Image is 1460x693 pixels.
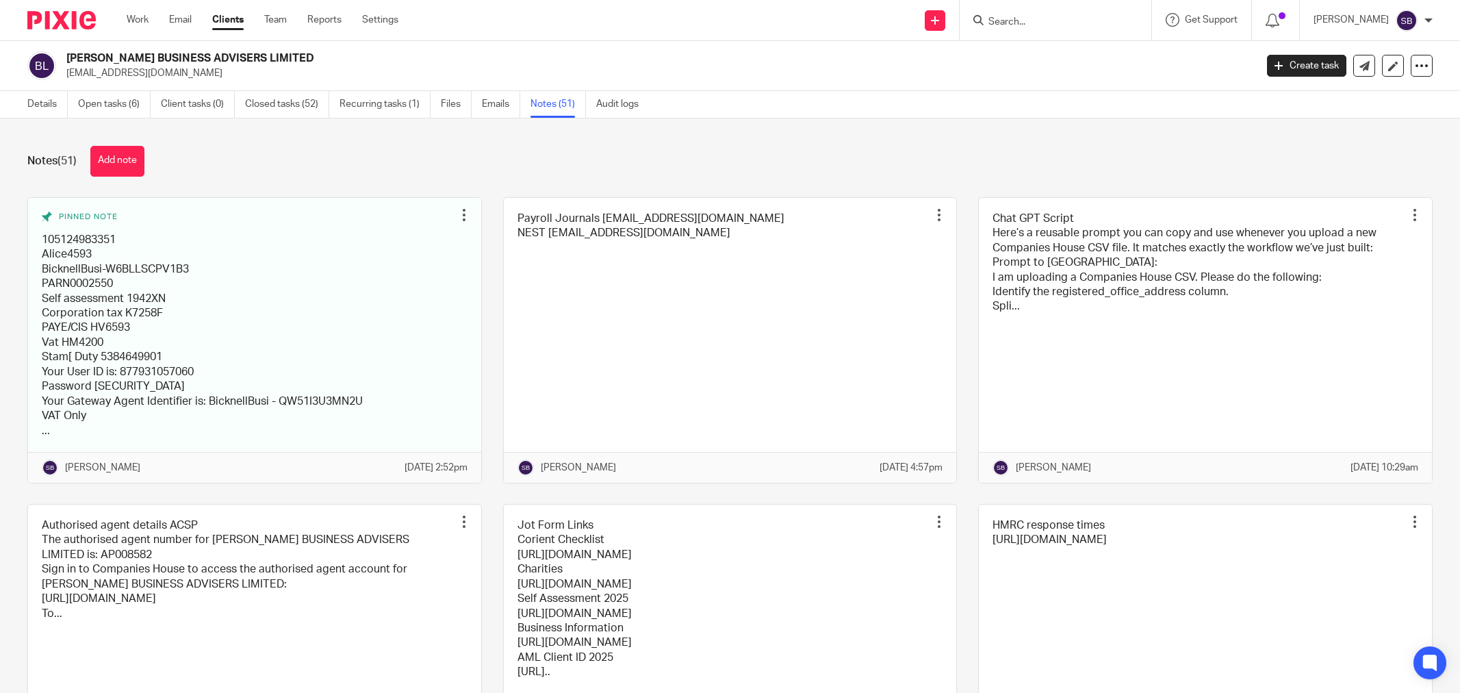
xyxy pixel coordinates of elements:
a: Notes (51) [530,91,586,118]
p: [EMAIL_ADDRESS][DOMAIN_NAME] [66,66,1246,80]
a: Recurring tasks (1) [340,91,431,118]
a: Email [169,13,192,27]
div: Pinned note [42,212,454,223]
p: [PERSON_NAME] [65,461,140,475]
a: Team [264,13,287,27]
p: [PERSON_NAME] [1314,13,1389,27]
a: Reports [307,13,342,27]
a: Files [441,91,472,118]
img: svg%3E [27,51,56,80]
a: Clients [212,13,244,27]
img: svg%3E [42,459,58,476]
span: (51) [57,155,77,166]
a: Client tasks (0) [161,91,235,118]
a: Closed tasks (52) [245,91,329,118]
a: Work [127,13,149,27]
input: Search [987,16,1110,29]
h2: [PERSON_NAME] BUSINESS ADVISERS LIMITED [66,51,1010,66]
p: [PERSON_NAME] [541,461,616,475]
a: Open tasks (6) [78,91,151,118]
img: Pixie [27,11,96,29]
img: svg%3E [992,459,1009,476]
p: [DATE] 4:57pm [880,461,943,475]
a: Details [27,91,68,118]
a: Emails [482,91,520,118]
span: Get Support [1185,15,1238,25]
p: [PERSON_NAME] [1016,461,1091,475]
img: svg%3E [1396,10,1418,32]
img: svg%3E [517,459,534,476]
p: [DATE] 2:52pm [405,461,468,475]
button: Add note [90,146,144,177]
a: Create task [1267,55,1346,77]
a: Audit logs [596,91,649,118]
p: [DATE] 10:29am [1350,461,1418,475]
h1: Notes [27,154,77,168]
a: Settings [362,13,398,27]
